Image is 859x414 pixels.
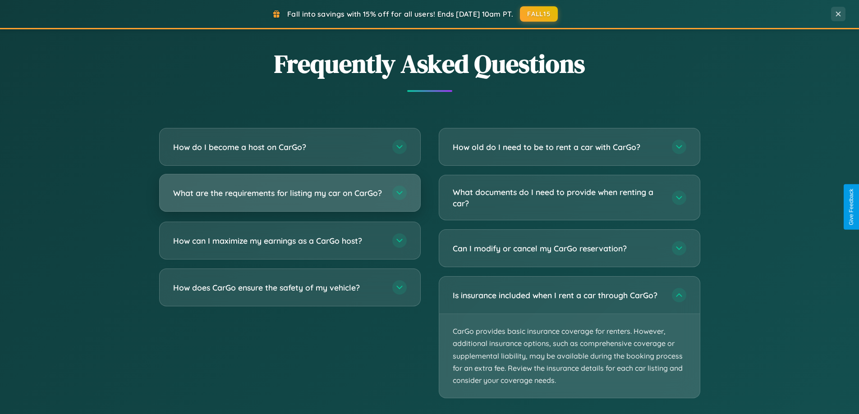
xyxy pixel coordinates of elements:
p: CarGo provides basic insurance coverage for renters. However, additional insurance options, such ... [439,314,700,398]
h3: What documents do I need to provide when renting a car? [453,187,663,209]
h3: How old do I need to be to rent a car with CarGo? [453,141,663,153]
button: FALL15 [520,6,558,22]
h2: Frequently Asked Questions [159,46,700,81]
h3: How can I maximize my earnings as a CarGo host? [173,235,383,246]
h3: How does CarGo ensure the safety of my vehicle? [173,282,383,293]
h3: How do I become a host on CarGo? [173,141,383,153]
h3: Is insurance included when I rent a car through CarGo? [453,290,663,301]
h3: What are the requirements for listing my car on CarGo? [173,187,383,199]
span: Fall into savings with 15% off for all users! Ends [DATE] 10am PT. [287,9,513,18]
div: Give Feedback [848,189,854,225]
h3: Can I modify or cancel my CarGo reservation? [453,243,663,254]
